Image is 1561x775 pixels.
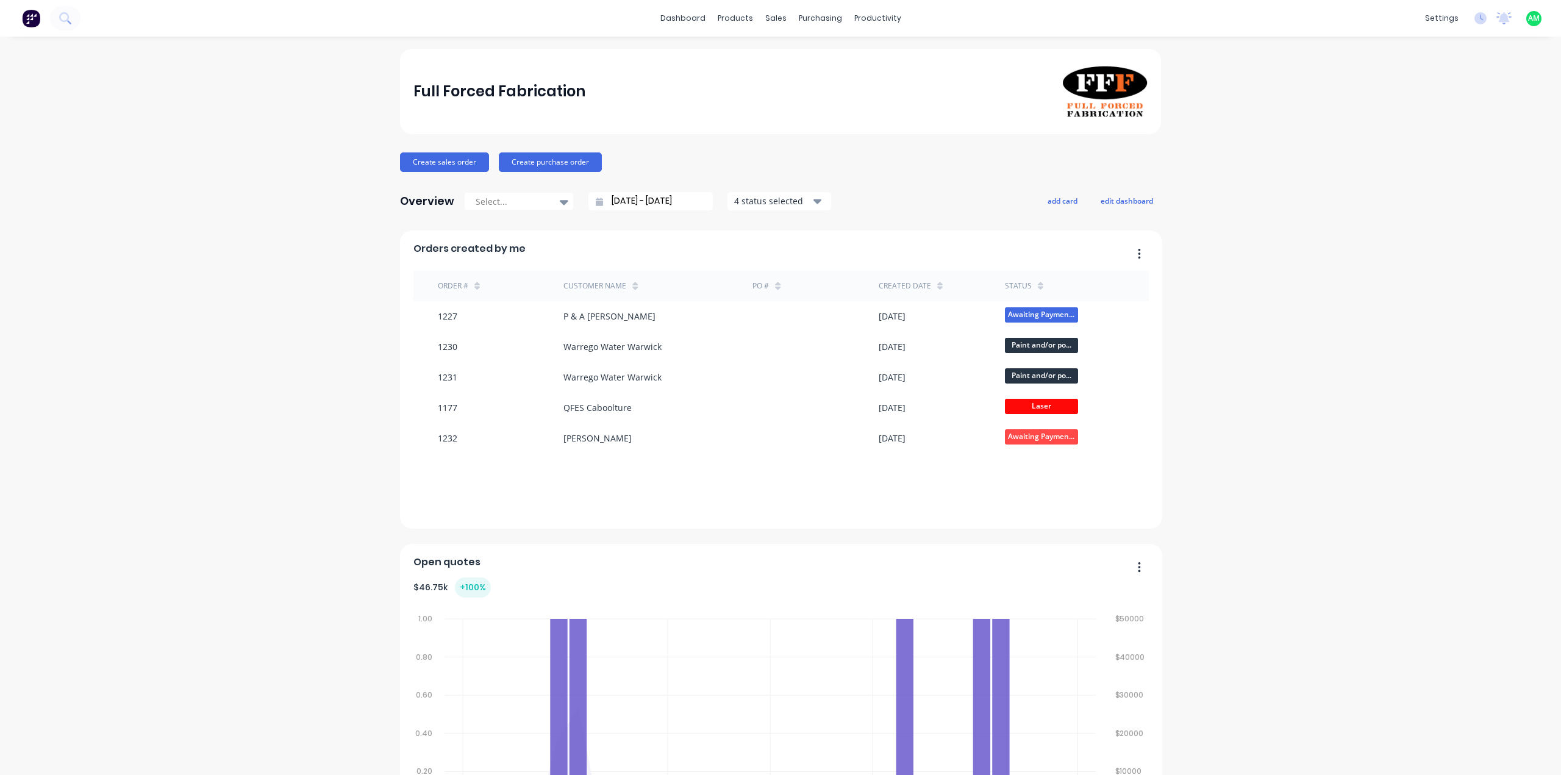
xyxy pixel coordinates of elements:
div: settings [1419,9,1465,27]
span: AM [1528,13,1540,24]
div: 1227 [438,310,457,323]
div: P & A [PERSON_NAME] [563,310,655,323]
div: Full Forced Fabrication [413,79,585,104]
span: Awaiting Paymen... [1005,307,1078,323]
span: Open quotes [413,555,480,570]
div: [PERSON_NAME] [563,432,632,445]
span: Paint and/or po... [1005,338,1078,353]
div: [DATE] [879,371,906,384]
button: edit dashboard [1093,193,1161,209]
div: 1231 [438,371,457,384]
div: PO # [752,280,769,291]
div: purchasing [793,9,848,27]
div: $ 46.75k [413,577,491,598]
div: [DATE] [879,340,906,353]
div: + 100 % [455,577,491,598]
span: Orders created by me [413,241,526,256]
tspan: 0.40 [415,728,432,738]
div: [DATE] [879,432,906,445]
div: [DATE] [879,401,906,414]
span: Awaiting Paymen... [1005,429,1078,445]
div: [DATE] [879,310,906,323]
button: 4 status selected [727,192,831,210]
div: Warrego Water Warwick [563,371,662,384]
img: Full Forced Fabrication [1062,65,1148,118]
tspan: $30000 [1116,690,1145,700]
button: Create sales order [400,152,489,172]
div: status [1005,280,1032,291]
div: QFES Caboolture [563,401,632,414]
div: sales [759,9,793,27]
span: Laser [1005,399,1078,414]
div: productivity [848,9,907,27]
div: Overview [400,189,454,213]
div: Created date [879,280,931,291]
tspan: $20000 [1116,728,1145,738]
span: Paint and/or po... [1005,368,1078,384]
div: 4 status selected [734,195,811,207]
div: Warrego Water Warwick [563,340,662,353]
tspan: 0.80 [416,651,432,662]
div: 1230 [438,340,457,353]
div: Order # [438,280,468,291]
iframe: Intercom live chat [1520,734,1549,763]
tspan: $50000 [1116,613,1145,624]
tspan: 0.60 [416,690,432,700]
tspan: $40000 [1116,651,1146,662]
a: dashboard [654,9,712,27]
button: add card [1040,193,1085,209]
img: Factory [22,9,40,27]
div: 1232 [438,432,457,445]
button: Create purchase order [499,152,602,172]
tspan: 1.00 [418,613,432,624]
div: 1177 [438,401,457,414]
div: products [712,9,759,27]
div: Customer Name [563,280,626,291]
